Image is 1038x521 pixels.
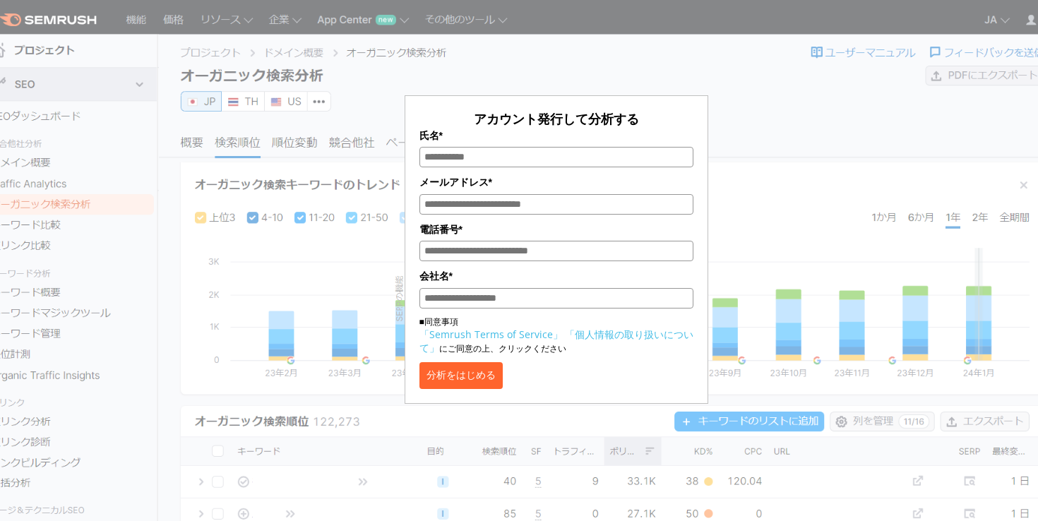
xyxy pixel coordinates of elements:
[419,222,693,237] label: 電話番号*
[419,174,693,190] label: メールアドレス*
[474,110,639,127] span: アカウント発行して分析する
[419,328,693,354] a: 「個人情報の取り扱いについて」
[419,328,563,341] a: 「Semrush Terms of Service」
[419,316,693,355] p: ■同意事項 にご同意の上、クリックください
[419,362,503,389] button: 分析をはじめる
